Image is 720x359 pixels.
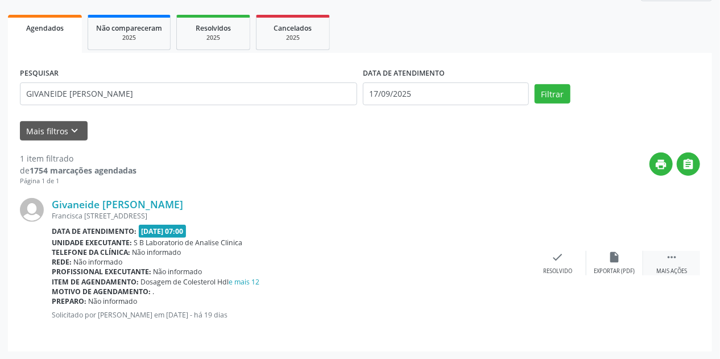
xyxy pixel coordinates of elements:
span: S B Laboratorio de Analise Clinica [134,238,243,247]
b: Item de agendamento: [52,277,139,287]
div: Francisca [STREET_ADDRESS] [52,211,529,221]
input: Selecione um intervalo [363,82,529,105]
div: Mais ações [656,267,687,275]
span: Resolvidos [196,23,231,33]
b: Motivo de agendamento: [52,287,151,296]
i:  [682,158,695,171]
b: Rede: [52,257,72,267]
span: Cancelados [274,23,312,33]
img: img [20,198,44,222]
span: Agendados [26,23,64,33]
label: DATA DE ATENDIMENTO [363,65,445,82]
div: Página 1 de 1 [20,176,136,186]
button: Filtrar [535,84,570,104]
b: Preparo: [52,296,86,306]
i:  [665,251,678,263]
div: de [20,164,136,176]
b: Data de atendimento: [52,226,136,236]
strong: 1754 marcações agendadas [30,165,136,176]
div: Resolvido [543,267,572,275]
b: Telefone da clínica: [52,247,130,257]
div: 2025 [185,34,242,42]
span: Dosagem de Colesterol Hdl [141,277,260,287]
input: Nome, CNS [20,82,357,105]
div: 2025 [96,34,162,42]
a: e mais 12 [229,277,260,287]
i: keyboard_arrow_down [69,125,81,137]
span: Não informado [133,247,181,257]
span: Não compareceram [96,23,162,33]
button: print [649,152,673,176]
p: Solicitado por [PERSON_NAME] em [DATE] - há 19 dias [52,310,529,320]
i: check [552,251,564,263]
span: . [153,287,155,296]
span: Não informado [74,257,123,267]
div: 2025 [264,34,321,42]
label: PESQUISAR [20,65,59,82]
button:  [677,152,700,176]
span: [DATE] 07:00 [139,225,187,238]
b: Profissional executante: [52,267,151,277]
button: Mais filtroskeyboard_arrow_down [20,121,88,141]
div: Exportar (PDF) [594,267,635,275]
span: Não informado [154,267,202,277]
span: Não informado [89,296,138,306]
i: insert_drive_file [609,251,621,263]
b: Unidade executante: [52,238,132,247]
i: print [655,158,668,171]
div: 1 item filtrado [20,152,136,164]
a: Givaneide [PERSON_NAME] [52,198,183,211]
